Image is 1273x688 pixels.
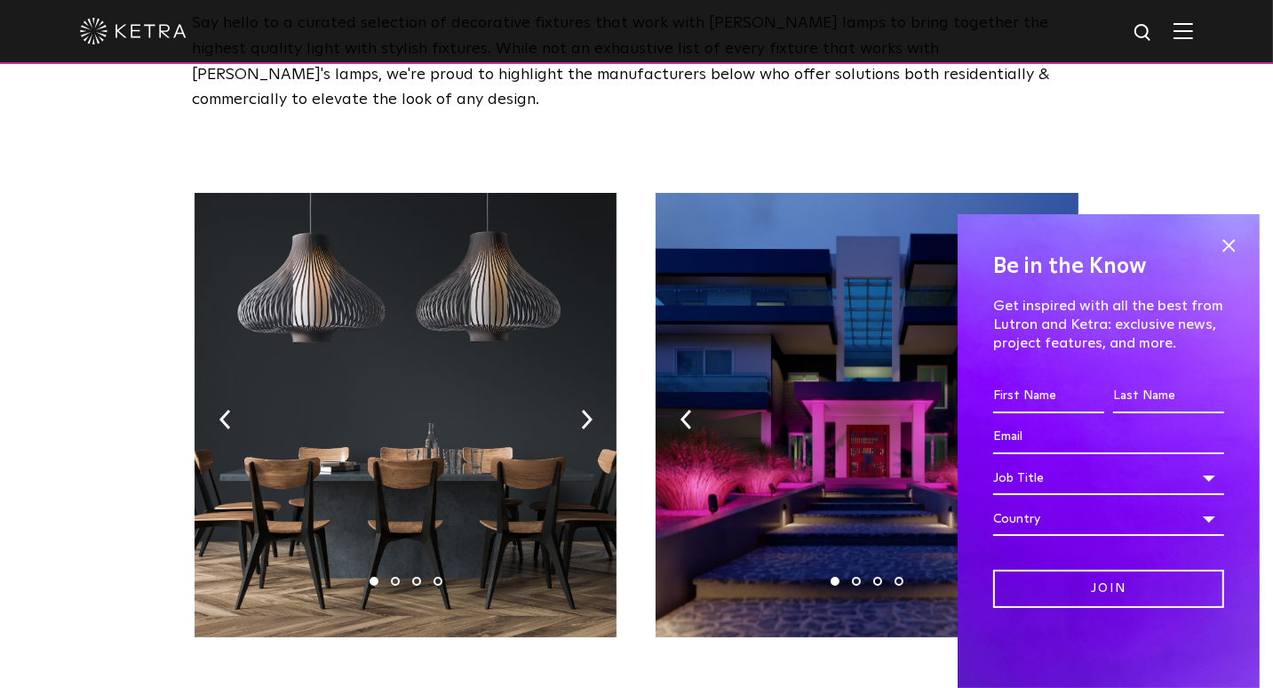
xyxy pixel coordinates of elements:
[1174,22,1193,39] img: Hamburger%20Nav.svg
[993,380,1104,413] input: First Name
[581,410,593,429] img: arrow-right-black.svg
[195,193,617,637] img: Uplight_Ketra_Image.jpg
[1133,22,1155,44] img: search icon
[656,193,1078,637] img: 03-1.jpg
[993,461,1224,495] div: Job Title
[80,18,187,44] img: ketra-logo-2019-white
[993,502,1224,536] div: Country
[219,410,231,429] img: arrow-left-black.svg
[1113,380,1224,413] input: Last Name
[993,297,1224,352] p: Get inspired with all the best from Lutron and Ketra: exclusive news, project features, and more.
[993,570,1224,608] input: Join
[680,410,692,429] img: arrow-left-black.svg
[993,250,1224,284] h4: Be in the Know
[993,420,1224,454] input: Email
